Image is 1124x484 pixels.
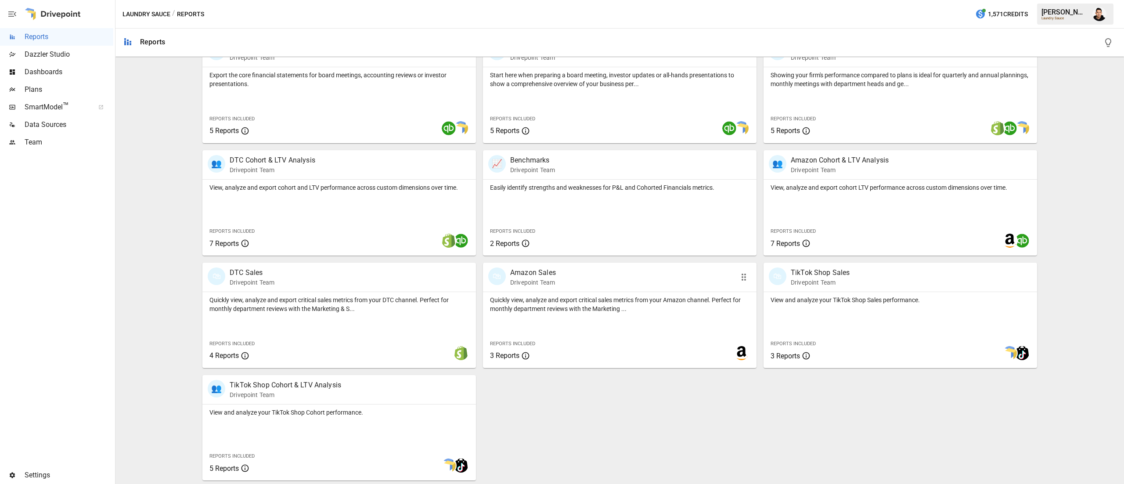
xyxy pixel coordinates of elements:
[208,267,225,285] div: 🛍
[25,49,113,60] span: Dazzler Studio
[490,126,519,135] span: 5 Reports
[209,183,469,192] p: View, analyze and export cohort and LTV performance across custom dimensions over time.
[791,53,846,62] p: Drivepoint Team
[209,71,469,88] p: Export the core financial statements for board meetings, accounting reviews or investor presentat...
[771,71,1030,88] p: Showing your firm's performance compared to plans is ideal for quarterly and annual plannings, mo...
[209,239,239,248] span: 7 Reports
[510,155,555,166] p: Benchmarks
[230,53,297,62] p: Drivepoint Team
[791,166,889,174] p: Drivepoint Team
[140,38,165,46] div: Reports
[230,278,274,287] p: Drivepoint Team
[209,464,239,473] span: 5 Reports
[25,137,113,148] span: Team
[991,121,1005,135] img: shopify
[490,228,535,234] span: Reports Included
[735,346,749,360] img: amazon
[1015,121,1029,135] img: smart model
[209,116,255,122] span: Reports Included
[1092,7,1106,21] img: Francisco Sanchez
[442,121,456,135] img: quickbooks
[122,9,170,20] button: Laundry Sauce
[510,278,556,287] p: Drivepoint Team
[209,228,255,234] span: Reports Included
[25,84,113,95] span: Plans
[771,239,800,248] span: 7 Reports
[1041,8,1087,16] div: [PERSON_NAME]
[63,101,69,112] span: ™
[490,296,749,313] p: Quickly view, analyze and export critical sales metrics from your Amazon channel. Perfect for mon...
[442,459,456,473] img: smart model
[972,6,1031,22] button: 1,571Credits
[1015,234,1029,248] img: quickbooks
[490,239,519,248] span: 2 Reports
[490,116,535,122] span: Reports Included
[230,390,341,399] p: Drivepoint Team
[442,234,456,248] img: shopify
[209,453,255,459] span: Reports Included
[722,121,736,135] img: quickbooks
[230,380,341,390] p: TikTok Shop Cohort & LTV Analysis
[230,267,274,278] p: DTC Sales
[769,155,786,173] div: 👥
[735,121,749,135] img: smart model
[1003,234,1017,248] img: amazon
[454,459,468,473] img: tiktok
[208,155,225,173] div: 👥
[771,352,800,360] span: 3 Reports
[209,296,469,313] p: Quickly view, analyze and export critical sales metrics from your DTC channel. Perfect for monthl...
[510,267,556,278] p: Amazon Sales
[769,267,786,285] div: 🛍
[490,71,749,88] p: Start here when preparing a board meeting, investor updates or all-hands presentations to show a ...
[172,9,175,20] div: /
[230,155,315,166] p: DTC Cohort & LTV Analysis
[1087,2,1112,26] button: Francisco Sanchez
[490,351,519,360] span: 3 Reports
[454,346,468,360] img: shopify
[454,234,468,248] img: quickbooks
[988,9,1028,20] span: 1,571 Credits
[490,341,535,347] span: Reports Included
[488,267,506,285] div: 🛍
[25,102,89,112] span: SmartModel
[510,53,562,62] p: Drivepoint Team
[209,351,239,360] span: 4 Reports
[1015,346,1029,360] img: tiktok
[25,32,113,42] span: Reports
[488,155,506,173] div: 📈
[490,183,749,192] p: Easily identify strengths and weaknesses for P&L and Cohorted Financials metrics.
[771,341,816,347] span: Reports Included
[1003,346,1017,360] img: smart model
[208,380,225,397] div: 👥
[230,166,315,174] p: Drivepoint Team
[791,267,850,278] p: TikTok Shop Sales
[454,121,468,135] img: smart model
[771,116,816,122] span: Reports Included
[209,408,469,417] p: View and analyze your TikTok Shop Cohort performance.
[771,126,800,135] span: 5 Reports
[791,155,889,166] p: Amazon Cohort & LTV Analysis
[1041,16,1087,20] div: Laundry Sauce
[25,119,113,130] span: Data Sources
[771,296,1030,304] p: View and analyze your TikTok Shop Sales performance.
[209,341,255,347] span: Reports Included
[25,67,113,77] span: Dashboards
[771,183,1030,192] p: View, analyze and export cohort LTV performance across custom dimensions over time.
[791,278,850,287] p: Drivepoint Team
[25,470,113,480] span: Settings
[771,228,816,234] span: Reports Included
[209,126,239,135] span: 5 Reports
[1003,121,1017,135] img: quickbooks
[510,166,555,174] p: Drivepoint Team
